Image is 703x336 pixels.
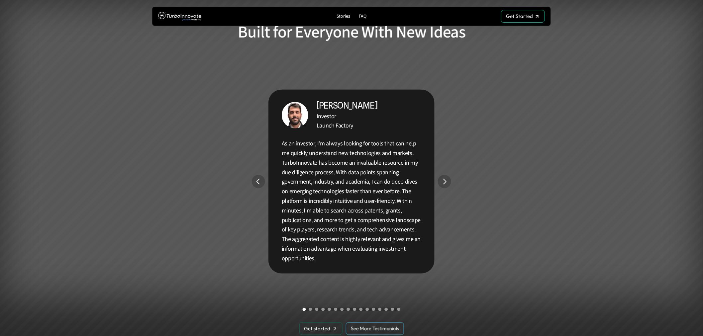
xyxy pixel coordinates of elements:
p: Get Started [506,13,533,19]
a: FAQ [356,12,369,21]
a: Get Started [501,10,545,23]
img: TurboInnovate Logo [158,10,201,23]
p: Stories [337,14,350,19]
p: FAQ [359,14,366,19]
a: Stories [334,12,353,21]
